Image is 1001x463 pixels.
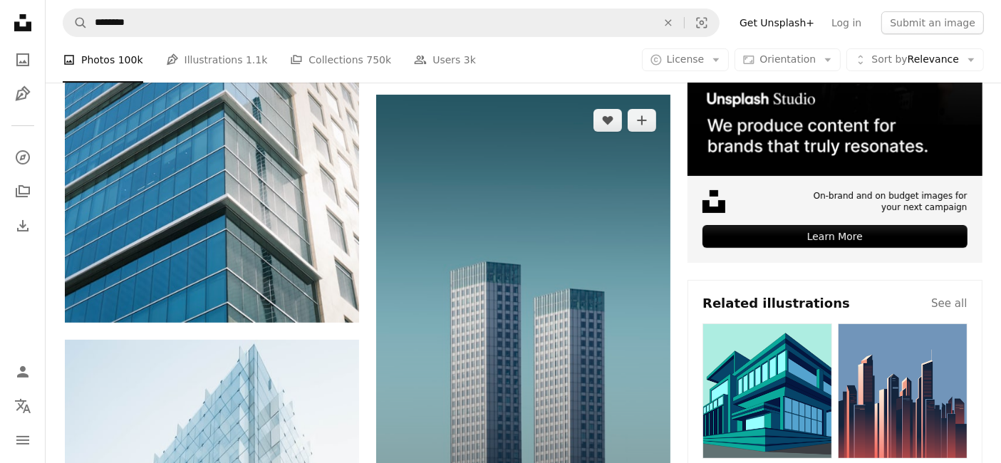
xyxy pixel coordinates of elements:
[735,48,841,71] button: Orientation
[65,95,359,108] a: a very tall building with a lot of windows
[414,37,476,83] a: Users 3k
[290,37,391,83] a: Collections 750k
[464,52,476,68] span: 3k
[166,37,268,83] a: Illustrations 1.1k
[9,80,37,108] a: Illustrations
[9,358,37,386] a: Log in / Sign up
[9,9,37,40] a: Home — Unsplash
[9,143,37,172] a: Explore
[667,53,705,65] span: License
[702,323,832,458] img: premium_vector-1724310048248-d6b52e189969
[366,52,391,68] span: 750k
[702,190,725,213] img: file-1631678316303-ed18b8b5cb9cimage
[838,323,968,458] img: premium_vector-1711987811926-f3b7c9c43909
[823,11,870,34] a: Log in
[871,53,959,67] span: Relevance
[685,9,719,36] button: Visual search
[246,52,267,68] span: 1.1k
[593,109,622,132] button: Like
[702,295,850,312] h4: Related illustrations
[63,9,720,37] form: Find visuals sitewide
[376,308,670,321] a: two teal-and-white skyscrapers
[642,48,730,71] button: License
[759,53,816,65] span: Orientation
[9,177,37,206] a: Collections
[9,426,37,454] button: Menu
[628,109,656,132] button: Add to Collection
[881,11,984,34] button: Submit an image
[871,53,907,65] span: Sort by
[9,212,37,240] a: Download History
[702,225,967,248] div: Learn More
[731,11,823,34] a: Get Unsplash+
[9,46,37,74] a: Photos
[9,392,37,420] button: Language
[931,295,967,312] a: See all
[805,190,967,214] span: On-brand and on budget images for your next campaign
[846,48,984,71] button: Sort byRelevance
[63,9,88,36] button: Search Unsplash
[653,9,684,36] button: Clear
